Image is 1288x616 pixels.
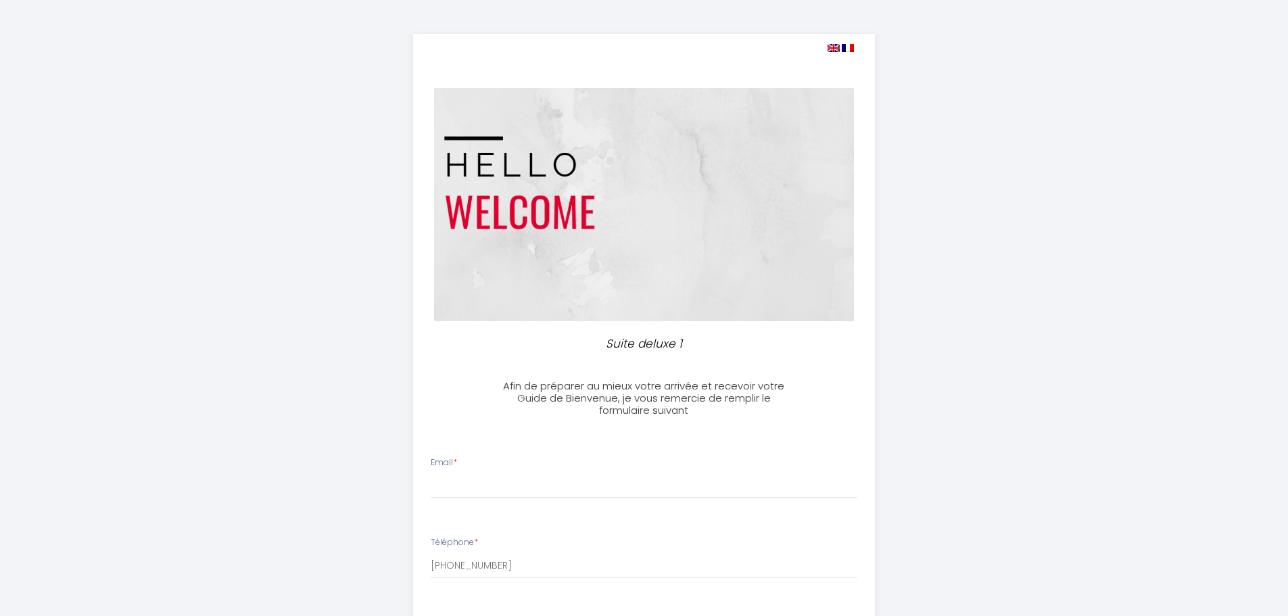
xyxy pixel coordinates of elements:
[494,380,794,417] h3: Afin de préparer au mieux votre arrivée et recevoir votre Guide de Bienvenue, je vous remercie de...
[500,335,789,353] p: Suite deluxe 1
[842,44,854,52] img: fr.png
[828,44,840,52] img: en.png
[431,456,457,469] label: Email
[431,536,478,549] label: Téléphone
